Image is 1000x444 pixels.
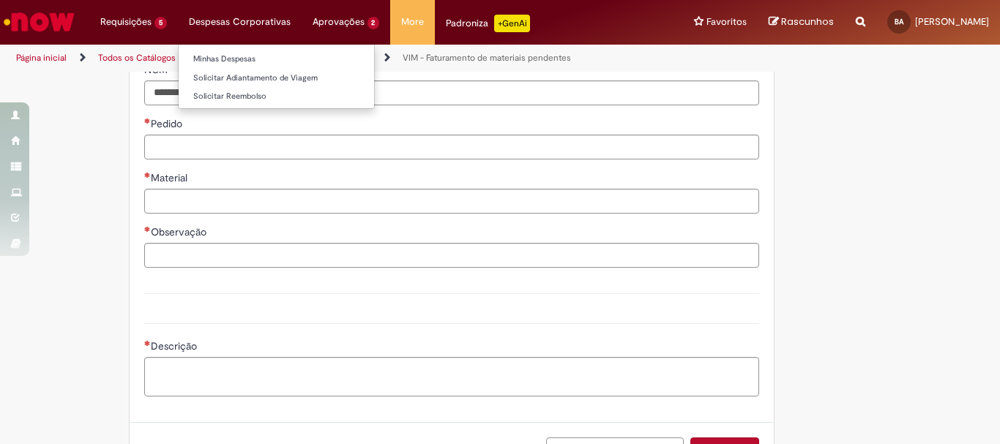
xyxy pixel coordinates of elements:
[446,15,530,32] div: Padroniza
[151,117,185,130] span: Pedido
[144,118,151,124] span: Necessários
[144,340,151,346] span: Necessários
[179,70,374,86] a: Solicitar Adiantamento de Viagem
[151,171,190,184] span: Material
[189,15,291,29] span: Despesas Corporativas
[100,15,152,29] span: Requisições
[151,339,200,353] span: Descrição
[179,89,374,105] a: Solicitar Reembolso
[1,7,77,37] img: ServiceNow
[895,17,903,26] span: BA
[144,63,171,76] span: NCM
[16,52,67,64] a: Página inicial
[494,15,530,32] p: +GenAi
[706,15,747,29] span: Favoritos
[403,52,571,64] a: VIM - Faturamento de materiais pendentes
[144,135,759,159] input: Pedido
[98,52,176,64] a: Todos os Catálogos
[313,15,365,29] span: Aprovações
[367,17,380,29] span: 2
[144,243,759,268] input: Observação
[154,17,167,29] span: 5
[178,44,375,109] ul: Despesas Corporativas
[781,15,834,29] span: Rascunhos
[179,51,374,67] a: Minhas Despesas
[769,15,834,29] a: Rascunhos
[151,225,209,238] span: Observação
[144,172,151,178] span: Necessários
[144,80,759,105] input: NCM
[11,45,656,72] ul: Trilhas de página
[401,15,424,29] span: More
[144,357,759,396] textarea: Descrição
[144,226,151,232] span: Necessários
[144,189,759,214] input: Material
[915,15,989,28] span: [PERSON_NAME]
